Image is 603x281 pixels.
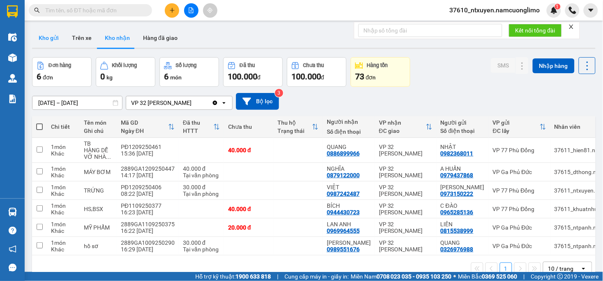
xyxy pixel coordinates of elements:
div: 0965285136 [441,209,474,216]
div: Đã thu [240,63,255,68]
div: HS,BSX [84,206,113,212]
div: VP 32 [PERSON_NAME] [379,184,432,197]
svg: Clear value [212,100,218,106]
span: search [34,7,40,13]
div: NG THỊ HẢI [441,184,485,190]
div: 14:17 [DATE] [121,172,175,179]
div: 0944430723 [327,209,360,216]
span: 100.000 [291,72,321,81]
span: file-add [188,7,194,13]
img: icon-new-feature [550,7,558,14]
div: ĐC giao [379,128,426,134]
button: Chưa thu100.000đ [287,57,347,87]
th: Toggle SortBy [179,116,224,138]
div: VP Ga Phủ Đức [493,243,546,249]
button: file-add [184,3,199,18]
th: Toggle SortBy [489,116,550,138]
div: Khác [51,209,76,216]
span: Kết nối tổng đài [515,26,555,35]
sup: 1 [555,4,561,9]
span: đ [257,74,261,81]
span: | [524,272,525,281]
div: PĐ1209250406 [121,184,175,190]
div: NHẬT [441,144,485,150]
div: Chưa thu [228,123,269,130]
input: Tìm tên, số ĐT hoặc mã đơn [45,6,142,15]
button: Hàng tồn73đơn [351,57,410,87]
span: question-circle [9,227,16,235]
button: Khối lượng0kg [96,57,155,87]
div: 1 món [51,202,76,209]
div: 0979437868 [441,172,474,179]
th: Toggle SortBy [273,116,323,138]
div: C ĐÀO [441,202,485,209]
div: 40.000 đ [228,147,269,153]
div: TRỨNG [84,187,113,194]
button: Kết nối tổng đài [509,24,562,37]
svg: open [221,100,227,106]
div: 0326976988 [441,246,474,253]
div: VP 77 Phù Đổng [493,187,546,194]
button: Hàng đã giao [136,28,184,48]
div: MÁY BƠM [84,169,113,175]
div: 15:36 [DATE] [121,150,175,157]
button: caret-down [584,3,598,18]
div: 0987242487 [327,190,360,197]
input: Select a date range. [32,96,122,109]
div: Tên món [84,119,113,126]
div: VP 77 Phù Đổng [493,206,546,212]
button: Nhập hàng [533,58,575,73]
button: Kho nhận [98,28,136,48]
strong: 0369 525 060 [482,273,518,280]
div: Khối lượng [112,63,137,68]
div: 1 món [51,221,76,228]
div: 0969964555 [327,228,360,234]
div: 1 món [51,144,76,150]
div: Tại văn phòng [183,190,220,197]
div: ĐỖ LỢI [327,239,371,246]
span: Hỗ trợ kỹ thuật: [195,272,271,281]
div: 30.000 đ [183,184,220,190]
div: VP 32 [PERSON_NAME] [379,221,432,234]
img: solution-icon [8,95,17,103]
div: 16:23 [DATE] [121,209,175,216]
span: 0 [100,72,105,81]
div: Trạng thái [277,128,312,134]
div: Ngày ĐH [121,128,168,134]
span: 6 [164,72,169,81]
div: Số lượng [176,63,197,68]
span: Cung cấp máy in - giấy in: [284,272,349,281]
div: 40.000 đ [228,206,269,212]
svg: open [580,265,587,272]
input: Selected VP 32 Mạc Thái Tổ. [192,99,193,107]
div: VP 32 [PERSON_NAME] [379,202,432,216]
span: copyright [557,274,563,279]
div: 0973150222 [441,190,474,197]
div: Khác [51,246,76,253]
div: PĐ1109250377 [121,202,175,209]
span: 6 [37,72,41,81]
span: 73 [355,72,364,81]
button: Đã thu100.000đ [223,57,283,87]
span: đơn [43,74,53,81]
img: warehouse-icon [8,53,17,62]
div: Đã thu [183,119,213,126]
div: Thu hộ [277,119,312,126]
th: Toggle SortBy [375,116,437,138]
div: Hàng tồn [367,63,388,68]
span: Miền Nam [351,272,452,281]
span: close [568,24,574,30]
div: Ghi chú [84,128,113,134]
div: ĐC lấy [493,128,540,134]
button: 1 [500,262,512,275]
button: Bộ lọc [236,93,279,110]
input: Nhập số tổng đài [358,24,502,37]
div: hồ sơ [84,243,113,249]
div: Tại văn phòng [183,246,220,253]
img: warehouse-icon [8,33,17,42]
button: aim [203,3,217,18]
div: 1 món [51,165,76,172]
button: Số lượng6món [159,57,219,87]
div: MỸ PHẨM [84,224,113,231]
img: logo-vxr [7,5,18,18]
